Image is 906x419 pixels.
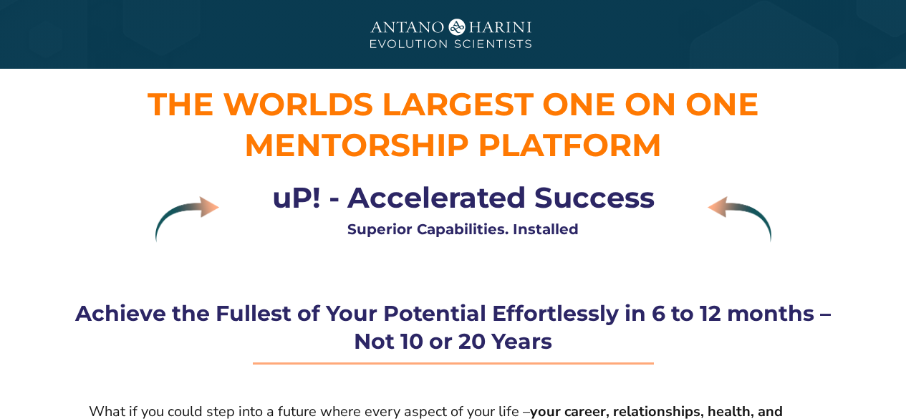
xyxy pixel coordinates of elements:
strong: uP! - Accelerated Success [272,180,655,215]
img: A&H_Ev png [346,8,561,62]
img: Layer 9 copy [708,196,771,243]
img: Layer 9 [155,196,219,243]
span: THE WORLDS LARGEST ONE ON ONE M [148,85,759,164]
strong: Superior Capabilities. Installed [347,221,579,238]
span: entorship Platform [274,125,662,164]
strong: Achieve the Fullest of Your Potential Effortlessly in 6 to 12 months – Not 10 or 20 Years [75,300,831,355]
